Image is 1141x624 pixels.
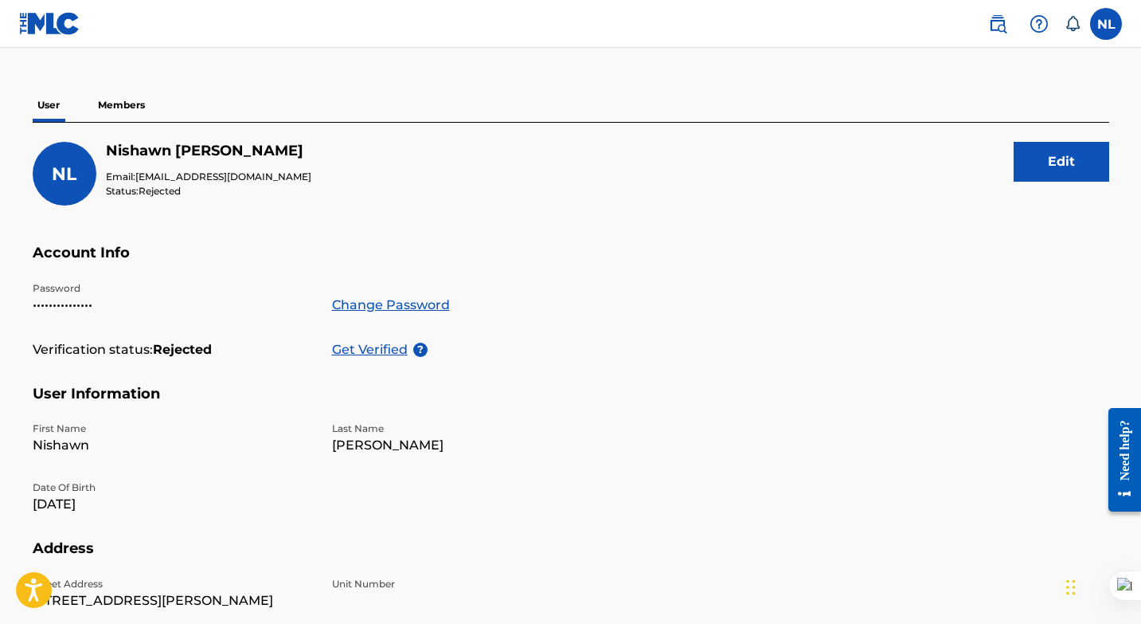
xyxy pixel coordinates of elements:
[33,540,1109,577] h5: Address
[106,142,311,160] h5: Nishawn Lee
[33,296,313,315] p: •••••••••••••••
[1023,8,1055,40] div: Help
[33,244,1109,281] h5: Account Info
[1014,142,1109,182] button: Edit
[332,436,612,455] p: [PERSON_NAME]
[332,340,413,359] p: Get Verified
[1061,547,1141,624] iframe: Chat Widget
[1030,14,1049,33] img: help
[33,577,313,591] p: Street Address
[135,171,311,182] span: [EMAIL_ADDRESS][DOMAIN_NAME]
[33,591,313,610] p: [STREET_ADDRESS][PERSON_NAME]
[33,281,313,296] p: Password
[332,422,612,436] p: Last Name
[1066,563,1076,611] div: Drag
[33,385,1109,422] h5: User Information
[1065,16,1080,32] div: Notifications
[332,577,612,591] p: Unit Number
[413,343,428,357] span: ?
[332,296,450,315] a: Change Password
[33,495,313,514] p: [DATE]
[52,163,76,185] span: NL
[139,185,181,197] span: Rejected
[33,481,313,495] p: Date Of Birth
[988,14,1007,33] img: search
[982,8,1014,40] a: Public Search
[93,88,150,122] p: Members
[33,88,64,122] p: User
[1090,8,1122,40] div: User Menu
[33,340,153,359] p: Verification status:
[106,184,311,198] p: Status:
[1096,396,1141,524] iframe: Resource Center
[153,340,212,359] strong: Rejected
[19,12,80,35] img: MLC Logo
[33,422,313,436] p: First Name
[33,436,313,455] p: Nishawn
[106,170,311,184] p: Email:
